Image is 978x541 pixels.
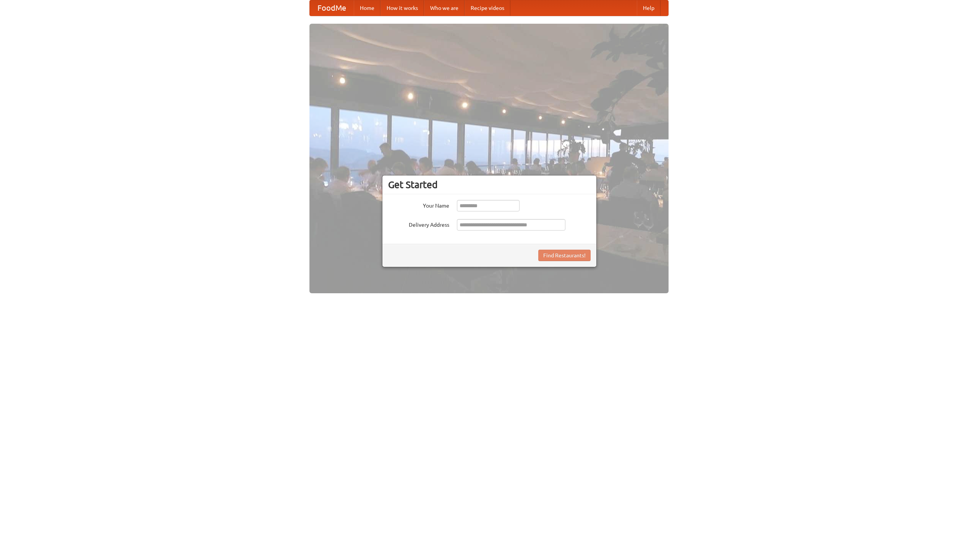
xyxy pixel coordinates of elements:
h3: Get Started [388,179,591,190]
button: Find Restaurants! [538,250,591,261]
a: Who we are [424,0,465,16]
a: How it works [381,0,424,16]
label: Delivery Address [388,219,449,229]
a: FoodMe [310,0,354,16]
a: Help [637,0,661,16]
label: Your Name [388,200,449,210]
a: Home [354,0,381,16]
a: Recipe videos [465,0,510,16]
